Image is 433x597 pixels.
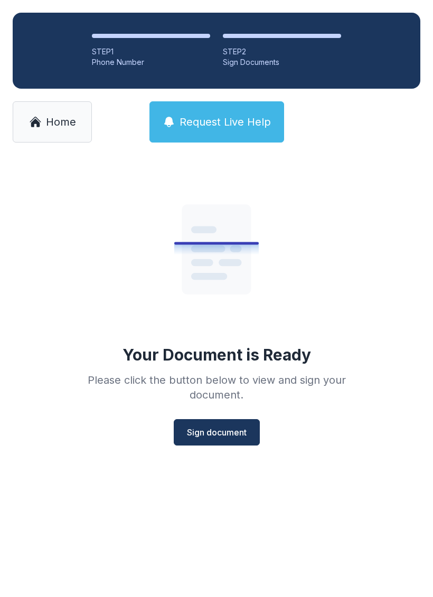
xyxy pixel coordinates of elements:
span: Home [46,115,76,129]
div: Phone Number [92,57,210,68]
span: Request Live Help [180,115,271,129]
div: STEP 1 [92,46,210,57]
div: Please click the button below to view and sign your document. [64,373,369,402]
div: STEP 2 [223,46,341,57]
div: Sign Documents [223,57,341,68]
div: Your Document is Ready [123,345,311,364]
span: Sign document [187,426,247,439]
